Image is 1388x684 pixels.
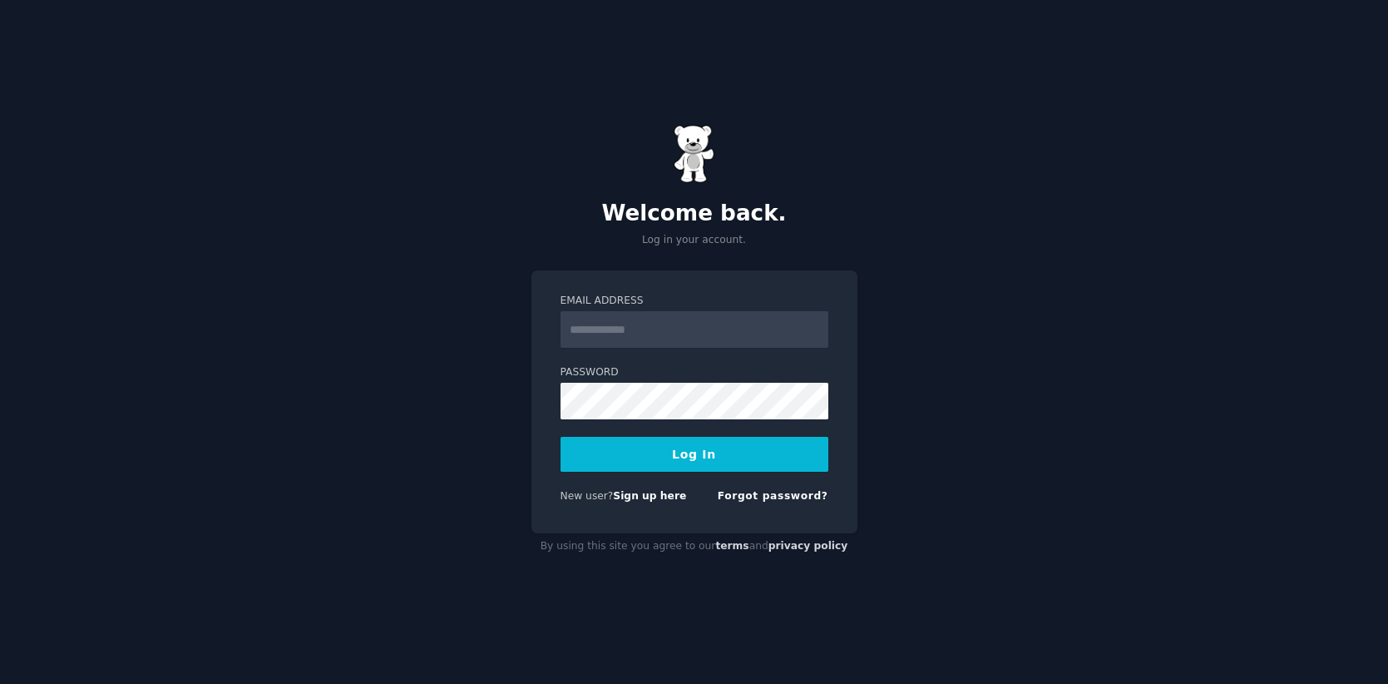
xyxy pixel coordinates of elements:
a: privacy policy [768,540,848,552]
a: terms [715,540,748,552]
p: Log in your account. [531,233,857,248]
label: Password [561,365,828,380]
a: Sign up here [613,490,686,502]
button: Log In [561,437,828,472]
span: New user? [561,490,614,502]
a: Forgot password? [718,490,828,502]
label: Email Address [561,294,828,309]
div: By using this site you agree to our and [531,533,857,560]
img: Gummy Bear [674,125,715,183]
h2: Welcome back. [531,201,857,227]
